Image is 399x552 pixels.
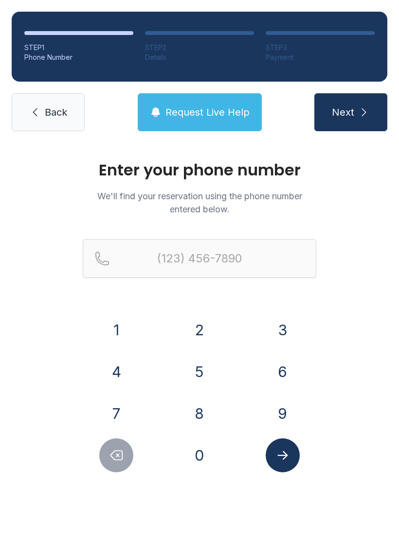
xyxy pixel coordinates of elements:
[182,438,217,472] button: 0
[83,190,316,216] p: We'll find your reservation using the phone number entered below.
[266,355,300,389] button: 6
[83,239,316,278] input: Reservation phone number
[99,355,133,389] button: 4
[99,438,133,472] button: Delete number
[145,43,254,52] div: STEP 2
[99,313,133,347] button: 1
[165,105,250,119] span: Request Live Help
[24,43,133,52] div: STEP 1
[266,397,300,431] button: 9
[45,105,67,119] span: Back
[83,162,316,178] h1: Enter your phone number
[99,397,133,431] button: 7
[266,313,300,347] button: 3
[266,43,375,52] div: STEP 3
[182,355,217,389] button: 5
[182,397,217,431] button: 8
[266,52,375,62] div: Payment
[182,313,217,347] button: 2
[266,438,300,472] button: Submit lookup form
[145,52,254,62] div: Details
[332,105,354,119] span: Next
[24,52,133,62] div: Phone Number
